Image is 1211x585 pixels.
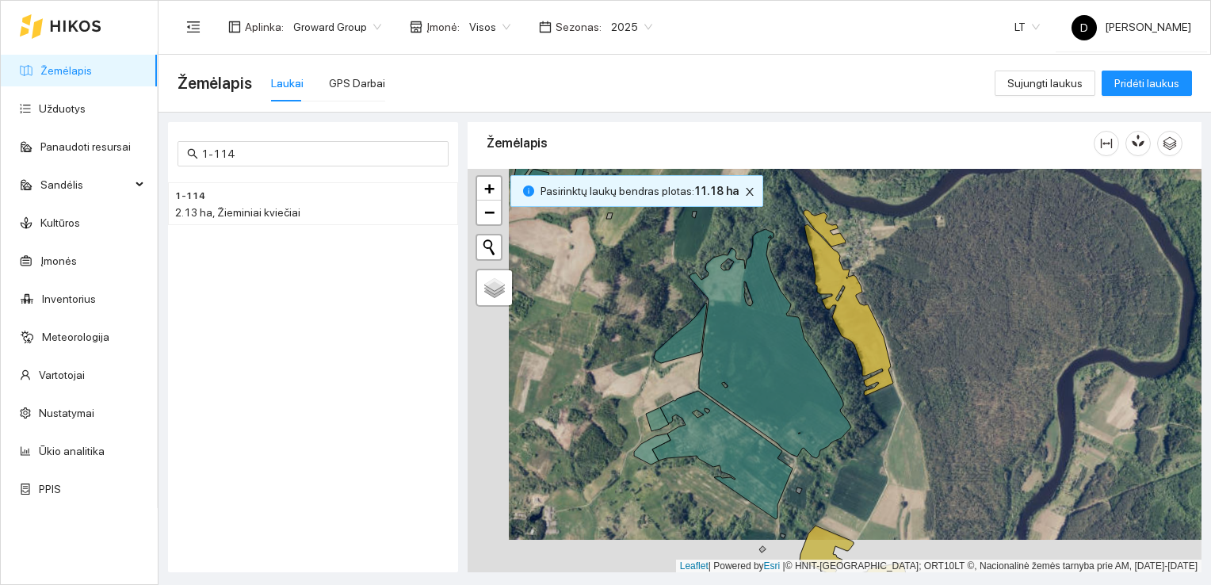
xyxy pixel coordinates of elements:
span: Žemėlapis [178,71,252,96]
span: 2.13 ha, Žieminiai kviečiai [175,206,300,219]
a: Nustatymai [39,407,94,419]
button: column-width [1094,131,1119,156]
span: LT [1014,15,1040,39]
a: Sujungti laukus [995,77,1095,90]
span: Sezonas : [556,18,602,36]
a: Esri [764,560,781,572]
a: Meteorologija [42,331,109,343]
span: Visos [469,15,510,39]
a: Įmonės [40,254,77,267]
div: | Powered by © HNIT-[GEOGRAPHIC_DATA]; ORT10LT ©, Nacionalinė žemės tarnyba prie AM, [DATE]-[DATE] [676,560,1201,573]
button: menu-fold [178,11,209,43]
span: Sandėlis [40,169,131,201]
button: Pridėti laukus [1102,71,1192,96]
a: Layers [477,270,512,305]
a: PPIS [39,483,61,495]
div: Žemėlapis [487,120,1094,166]
span: info-circle [523,185,534,197]
span: column-width [1094,137,1118,150]
span: Įmonė : [426,18,460,36]
a: Panaudoti resursai [40,140,131,153]
b: 11.18 ha [694,185,739,197]
a: Leaflet [680,560,709,572]
a: Inventorius [42,292,96,305]
span: menu-fold [186,20,201,34]
span: D [1080,15,1088,40]
button: Sujungti laukus [995,71,1095,96]
a: Zoom out [477,201,501,224]
span: [PERSON_NAME] [1072,21,1191,33]
span: Groward Group [293,15,381,39]
span: 2025 [611,15,652,39]
span: close [741,186,758,197]
a: Užduotys [39,102,86,115]
span: 1-114 [175,189,205,204]
div: GPS Darbai [329,75,385,92]
button: Initiate a new search [477,235,501,259]
span: search [187,148,198,159]
a: Žemėlapis [40,64,92,77]
span: shop [410,21,422,33]
span: layout [228,21,241,33]
button: close [740,182,759,201]
span: | [783,560,785,572]
span: calendar [539,21,552,33]
input: Paieška [201,145,439,162]
span: + [484,178,495,198]
span: Aplinka : [245,18,284,36]
div: Laukai [271,75,304,92]
a: Ūkio analitika [39,445,105,457]
span: Sujungti laukus [1007,75,1083,92]
a: Vartotojai [39,369,85,381]
a: Pridėti laukus [1102,77,1192,90]
a: Kultūros [40,216,80,229]
a: Zoom in [477,177,501,201]
span: Pasirinktų laukų bendras plotas : [541,182,739,200]
span: − [484,202,495,222]
span: Pridėti laukus [1114,75,1179,92]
